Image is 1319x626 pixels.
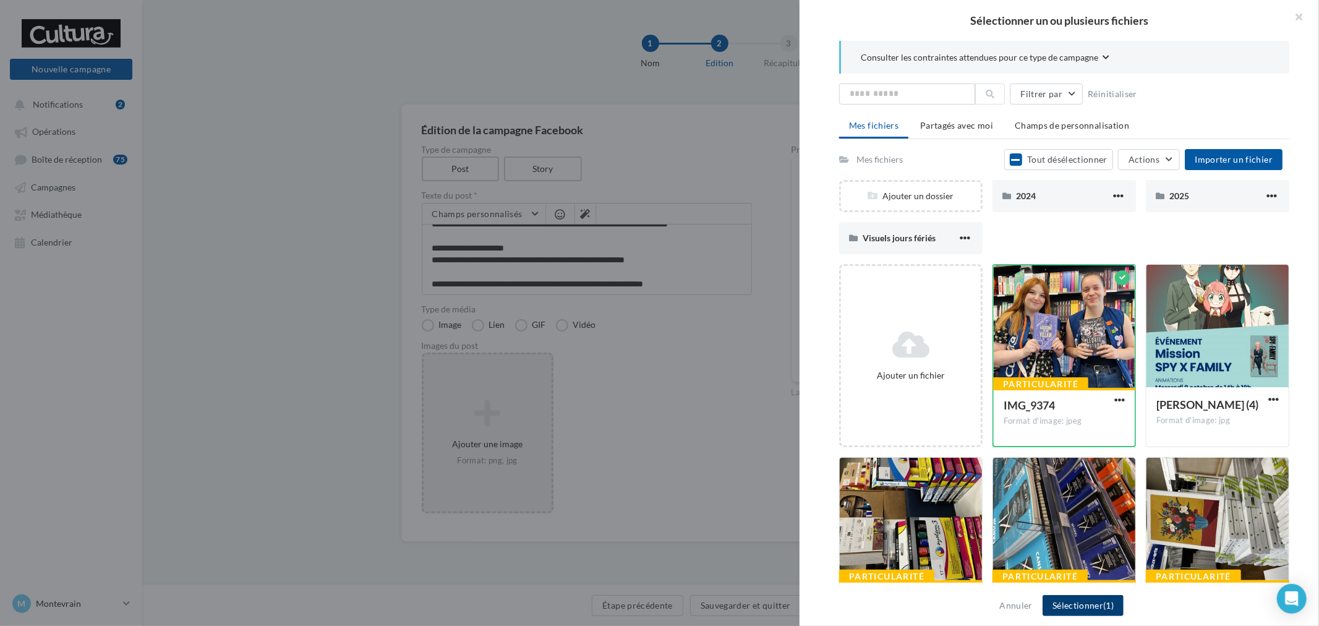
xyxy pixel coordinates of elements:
[1118,149,1180,170] button: Actions
[1277,584,1307,614] div: Open Intercom Messenger
[839,570,934,583] div: Particularité
[856,153,903,166] div: Mes fichiers
[1016,191,1036,201] span: 2024
[993,377,1088,391] div: Particularité
[841,190,981,202] div: Ajouter un dossier
[849,120,899,131] span: Mes fichiers
[1129,154,1159,165] span: Actions
[846,369,976,382] div: Ajouter un fichier
[1156,415,1279,426] div: Format d'image: jpg
[1185,149,1283,170] button: Importer un fichier
[1004,398,1055,412] span: IMG_9374
[1103,600,1114,611] span: (1)
[1083,87,1142,101] button: Réinitialiser
[1195,154,1273,165] span: Importer un fichier
[1010,84,1083,105] button: Filtrer par
[995,598,1038,613] button: Annuler
[861,51,1109,66] button: Consulter les contraintes attendues pour ce type de campagne
[863,233,936,243] span: Visuels jours fériés
[819,15,1299,26] h2: Sélectionner un ou plusieurs fichiers
[1146,570,1241,583] div: Particularité
[1004,149,1113,170] button: Tout désélectionner
[861,51,1098,64] span: Consulter les contraintes attendues pour ce type de campagne
[920,120,993,131] span: Partagés avec moi
[1004,416,1125,427] div: Format d'image: jpeg
[1043,595,1124,616] button: Sélectionner(1)
[992,570,1088,583] div: Particularité
[1169,191,1189,201] span: 2025
[1156,398,1258,411] span: Samy Saib (4)
[1015,120,1129,131] span: Champs de personnalisation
